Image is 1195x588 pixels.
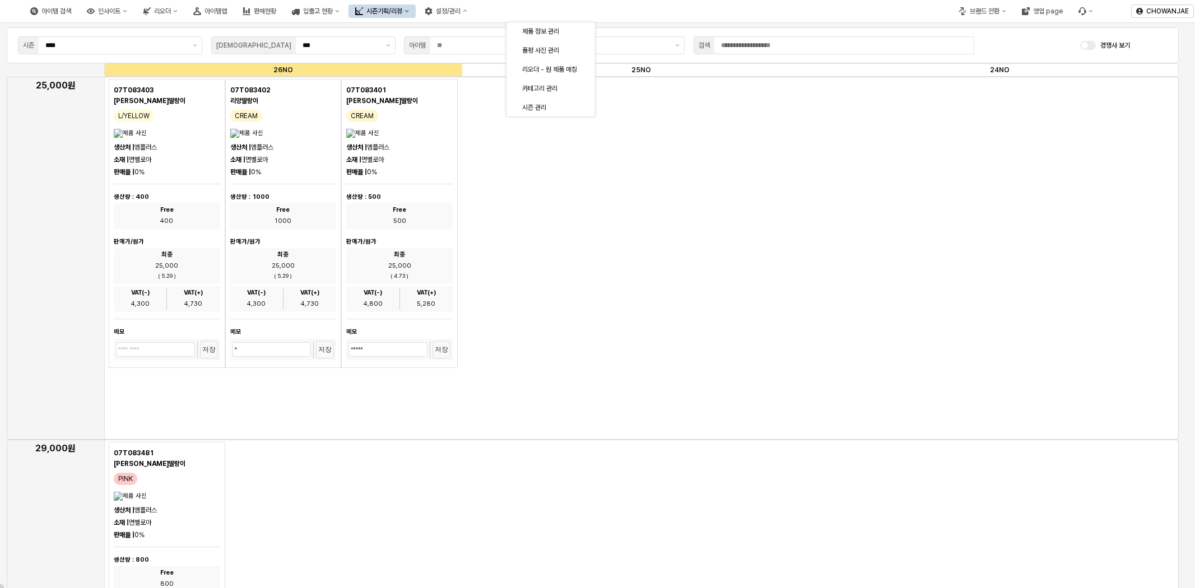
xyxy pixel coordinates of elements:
[80,4,134,18] button: 인사이트
[1100,41,1130,49] span: 경쟁사 보기
[409,40,426,51] div: 아이템
[24,4,78,18] button: 아이템 검색
[631,66,651,74] strong: 25NO
[154,7,171,15] div: 리오더
[418,4,474,18] button: 설정/관리
[382,37,395,54] button: 제안 사항 표시
[506,22,595,117] div: Select an option
[11,443,100,454] h5: 29,000원
[1015,4,1070,18] button: 영업 page
[11,80,100,91] h5: 25,000원
[187,4,234,18] button: 아이템맵
[366,7,402,15] div: 시즌기획/리뷰
[98,7,120,15] div: 인사이트
[303,7,333,15] div: 입출고 현황
[204,7,227,15] div: 아이템맵
[1131,4,1194,18] button: CHOWANJAE
[671,37,684,54] button: 제안 사항 표시
[188,37,202,54] button: 제안 사항 표시
[522,84,582,93] div: 카테고리 관리
[952,4,1013,18] button: 브랜드 전환
[136,4,184,18] button: 리오더
[522,46,582,55] div: 품평 사진 관리
[254,7,276,15] div: 판매현황
[23,40,34,51] div: 시즌
[285,4,346,18] button: 입출고 현황
[1072,4,1100,18] div: Menu item 6
[1146,7,1189,16] p: CHOWANJAE
[436,7,461,15] div: 설정/관리
[236,4,283,18] button: 판매현황
[216,40,291,51] div: [DEMOGRAPHIC_DATA]
[1033,7,1063,15] div: 영업 page
[348,4,416,18] button: 시즌기획/리뷰
[699,40,710,51] div: 검색
[970,7,999,15] div: 브랜드 전환
[41,7,71,15] div: 아이템 검색
[522,27,582,36] div: 제품 정보 관리
[273,66,293,74] strong: 26NO
[990,66,1010,74] strong: 24NO
[522,65,582,74] div: 리오더 - 원 제품 매칭
[522,103,582,112] div: 시즌 관리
